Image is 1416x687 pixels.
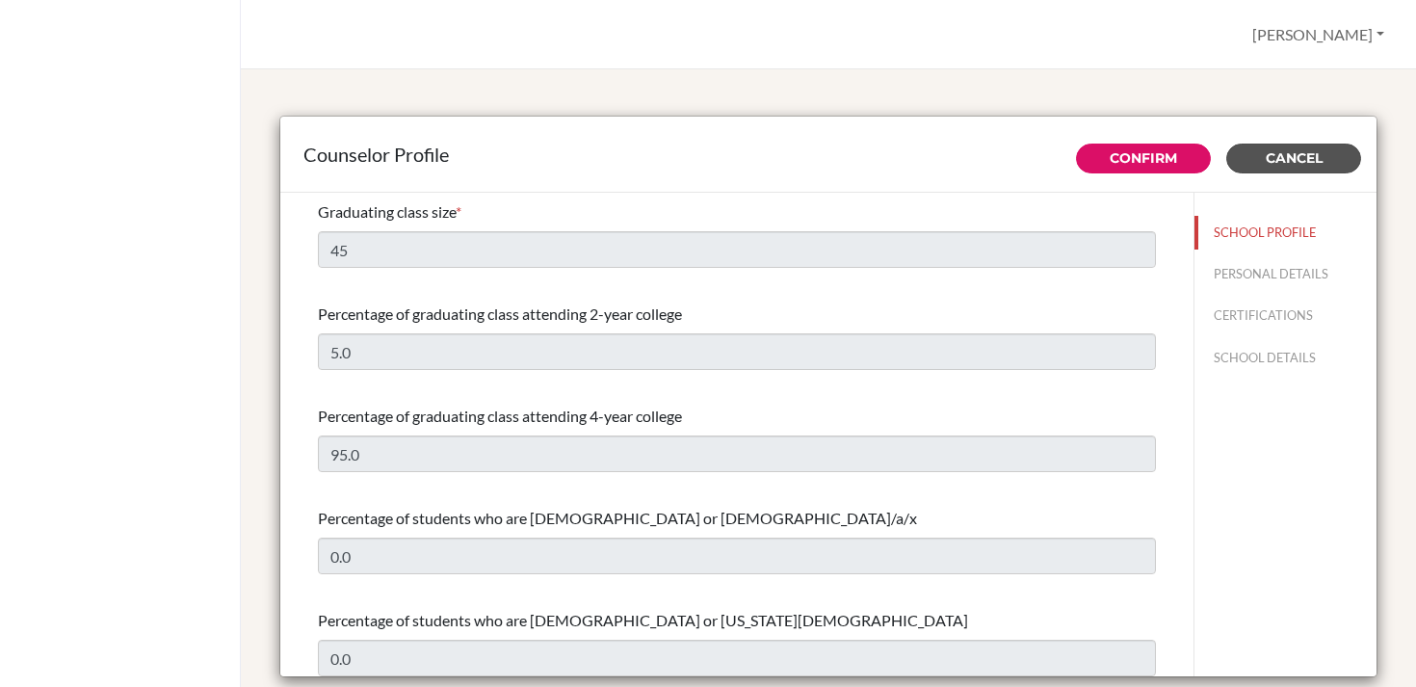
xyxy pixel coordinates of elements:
button: PERSONAL DETAILS [1194,257,1377,291]
span: Percentage of graduating class attending 2-year college [318,304,682,323]
span: Graduating class size [318,202,456,221]
span: Percentage of students who are [DEMOGRAPHIC_DATA] or [US_STATE][DEMOGRAPHIC_DATA] [318,611,968,629]
button: CERTIFICATIONS [1194,299,1377,332]
span: Percentage of graduating class attending 4-year college [318,407,682,425]
div: Counselor Profile [303,140,1353,169]
button: SCHOOL DETAILS [1194,341,1377,375]
button: SCHOOL PROFILE [1194,216,1377,250]
span: Percentage of students who are [DEMOGRAPHIC_DATA] or [DEMOGRAPHIC_DATA]/a/x [318,509,917,527]
button: [PERSON_NAME] [1244,16,1393,53]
